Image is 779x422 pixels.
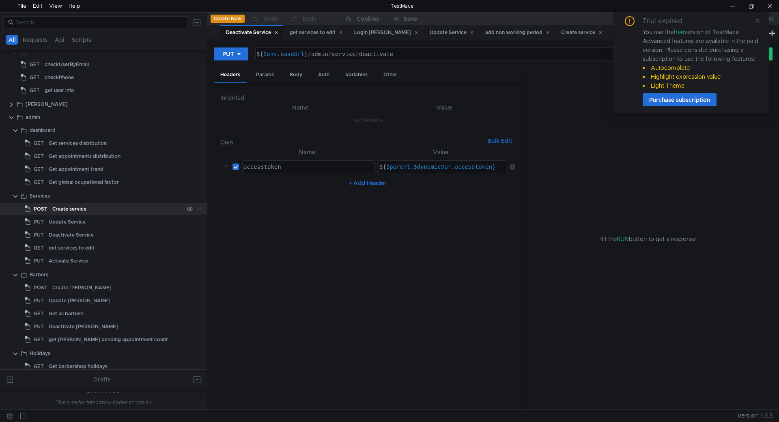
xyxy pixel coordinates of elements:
div: Create service [52,203,86,215]
div: [PERSON_NAME] [26,98,68,110]
span: POST [34,282,47,294]
button: All [6,35,18,45]
button: Create New [211,15,245,23]
div: get services to edit [49,242,95,254]
div: Variables [339,67,374,82]
span: PUT [34,321,44,333]
div: Create [PERSON_NAME] [52,282,112,294]
div: dashboard [30,124,56,136]
span: GET [34,176,44,188]
div: Deactivate [PERSON_NAME] [49,321,118,333]
input: Search... [15,18,183,27]
div: Get appointment trend [49,163,103,175]
div: Get global ocupational factor [49,176,119,188]
span: RUN [617,235,629,243]
div: Create service [561,28,603,37]
button: Redo [284,13,323,25]
span: PUT [34,255,44,267]
div: Save [404,16,417,22]
div: Get barbershop holidays [49,360,108,372]
div: admin [26,111,40,123]
button: + Add Header [345,178,390,188]
div: get services to edit [290,28,343,37]
div: Update [PERSON_NAME] [49,295,110,307]
span: GET [34,360,44,372]
div: Deactivate Service [49,229,94,241]
span: POST [34,203,47,215]
button: Undo [245,13,284,25]
div: Holidays [30,347,50,360]
div: Auth [312,67,336,82]
div: checkPhone [45,71,74,84]
div: Get services distribution [49,137,107,149]
div: Get appointments distribution [49,150,121,162]
span: PUT [34,216,44,228]
li: Autocomplete [643,63,760,72]
div: Params [250,67,280,82]
th: Name [239,147,375,157]
div: Cookies [357,14,379,24]
span: Hit the button to get a response [599,235,696,243]
div: You use the version of TestMace. Advanced features are available in the paid version. Please cons... [643,28,760,90]
div: Other [377,67,404,82]
div: Login [PERSON_NAME] [354,28,418,37]
div: Deactivate Service [226,28,278,37]
div: Services [30,190,50,202]
button: Scripts [69,35,94,45]
span: GET [30,71,40,84]
span: PUT [34,229,44,241]
nz-embed-empty: No Results [353,116,382,124]
span: GET [34,150,44,162]
div: Update Service [49,216,86,228]
span: GET [34,334,44,346]
span: GET [30,58,40,71]
div: Undo [264,14,279,24]
span: free [674,28,684,36]
div: Redo [303,14,317,24]
div: add non working period [485,28,550,37]
span: GET [34,163,44,175]
div: Barbers [30,269,48,281]
div: checkUserByEmail [45,58,89,71]
div: Trial expired [643,16,692,26]
button: PUT [214,47,248,60]
span: GET [34,308,44,320]
div: Headers [214,67,247,83]
span: GET [34,137,44,149]
div: Activate Service [49,255,88,267]
li: Light Theme [643,81,760,90]
div: get [PERSON_NAME] pending appointment count [49,334,168,346]
th: Name [227,103,374,112]
div: get user info [45,84,74,97]
div: PUT [222,50,234,58]
h6: Own [220,138,484,147]
span: GET [34,242,44,254]
button: Api [52,35,67,45]
button: Requests [20,35,50,45]
span: GET [30,84,40,97]
button: Bulk Edit [484,136,515,146]
button: Purchase subscription [643,93,717,106]
span: PUT [34,295,44,307]
th: Value [374,103,515,112]
h6: Inherited [220,93,515,103]
span: Version: 1.3.3 [737,410,773,422]
div: Update Service [430,28,474,37]
div: Get all barbers [49,308,84,320]
li: Highlight expression value [643,72,760,81]
th: Value [375,147,506,157]
div: Body [283,67,309,82]
div: Drafts [93,375,110,384]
